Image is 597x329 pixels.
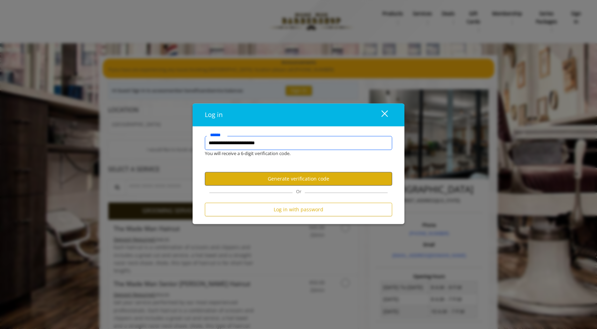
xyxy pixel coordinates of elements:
[368,108,392,122] button: close dialog
[373,110,387,120] div: close dialog
[200,150,387,158] div: You will receive a 6-digit verification code.
[293,189,305,195] span: Or
[205,111,223,119] span: Log in
[205,203,392,217] button: Log in with password
[205,172,392,186] button: Generate verification code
